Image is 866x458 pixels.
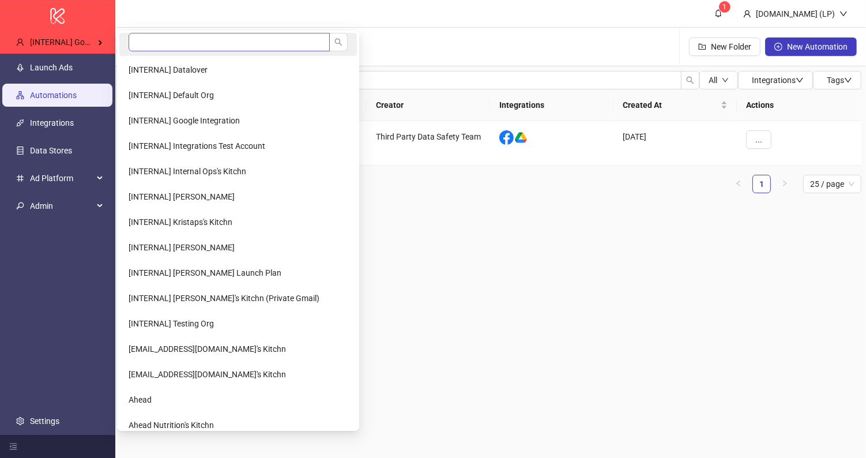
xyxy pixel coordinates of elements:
[774,43,782,51] span: plus-circle
[844,76,852,84] span: down
[129,294,319,303] span: [INTERNAL] [PERSON_NAME]'s Kitchn (Private Gmail)
[613,89,737,121] th: Created At
[334,38,342,46] span: search
[729,175,748,193] button: left
[129,268,281,277] span: [INTERNAL] [PERSON_NAME] Launch Plan
[129,167,246,176] span: [INTERNAL] Internal Ops's Kitchn
[129,370,286,379] span: [EMAIL_ADDRESS][DOMAIN_NAME]'s Kitchn
[711,42,751,51] span: New Folder
[129,344,286,354] span: [EMAIL_ADDRESS][DOMAIN_NAME]'s Kitchn
[765,37,857,56] button: New Automation
[129,319,214,328] span: [INTERNAL] Testing Org
[722,77,729,84] span: down
[729,175,748,193] li: Previous Page
[810,175,854,193] span: 25 / page
[709,76,717,85] span: All
[752,175,771,193] li: 1
[129,116,240,125] span: [INTERNAL] Google Integration
[129,217,232,227] span: [INTERNAL] Kristaps's Kitchn
[752,76,804,85] span: Integrations
[719,1,731,13] sup: 1
[813,71,861,89] button: Tagsdown
[738,71,813,89] button: Integrationsdown
[714,9,722,17] span: bell
[30,146,72,155] a: Data Stores
[129,91,214,100] span: [INTERNAL] Default Org
[753,175,770,193] a: 1
[698,43,706,51] span: folder-add
[30,91,77,100] a: Automations
[129,395,152,404] span: Ahead
[16,174,24,182] span: number
[367,89,490,121] th: Creator
[30,167,93,190] span: Ad Platform
[623,99,718,111] span: Created At
[613,121,737,166] div: [DATE]
[775,175,794,193] li: Next Page
[803,175,861,193] div: Page Size
[129,243,235,252] span: [INTERNAL] [PERSON_NAME]
[9,442,17,451] span: menu-fold
[827,76,852,85] span: Tags
[723,3,727,11] span: 1
[129,65,208,74] span: [INTERNAL] Datalover
[755,135,762,144] span: ...
[30,63,73,72] a: Launch Ads
[30,416,59,426] a: Settings
[30,37,141,47] span: [INTERNAL] Google Integration
[839,10,848,18] span: down
[16,38,24,46] span: user
[490,89,613,121] th: Integrations
[781,180,788,187] span: right
[743,10,751,18] span: user
[737,89,861,121] th: Actions
[796,76,804,84] span: down
[30,118,74,127] a: Integrations
[367,121,490,166] div: Third Party Data Safety Team
[129,141,265,151] span: [INTERNAL] Integrations Test Account
[129,192,235,201] span: [INTERNAL] [PERSON_NAME]
[30,194,93,217] span: Admin
[686,76,694,84] span: search
[129,421,214,430] span: Ahead Nutrition's Kitchn
[751,7,839,20] div: [DOMAIN_NAME] (LP)
[787,42,848,51] span: New Automation
[689,37,760,56] button: New Folder
[775,175,794,193] button: right
[16,202,24,210] span: key
[746,130,771,149] button: ...
[735,180,742,187] span: left
[699,71,738,89] button: Alldown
